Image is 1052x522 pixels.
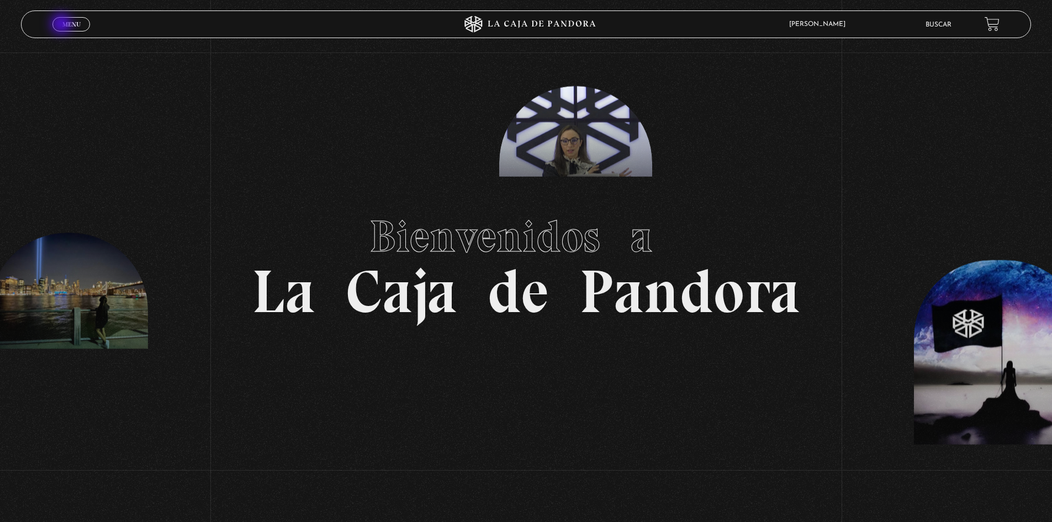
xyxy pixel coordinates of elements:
[62,21,81,28] span: Menu
[59,30,84,38] span: Cerrar
[926,22,951,28] a: Buscar
[985,17,1000,31] a: View your shopping cart
[252,201,800,322] h1: La Caja de Pandora
[784,21,857,28] span: [PERSON_NAME]
[369,210,683,263] span: Bienvenidos a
